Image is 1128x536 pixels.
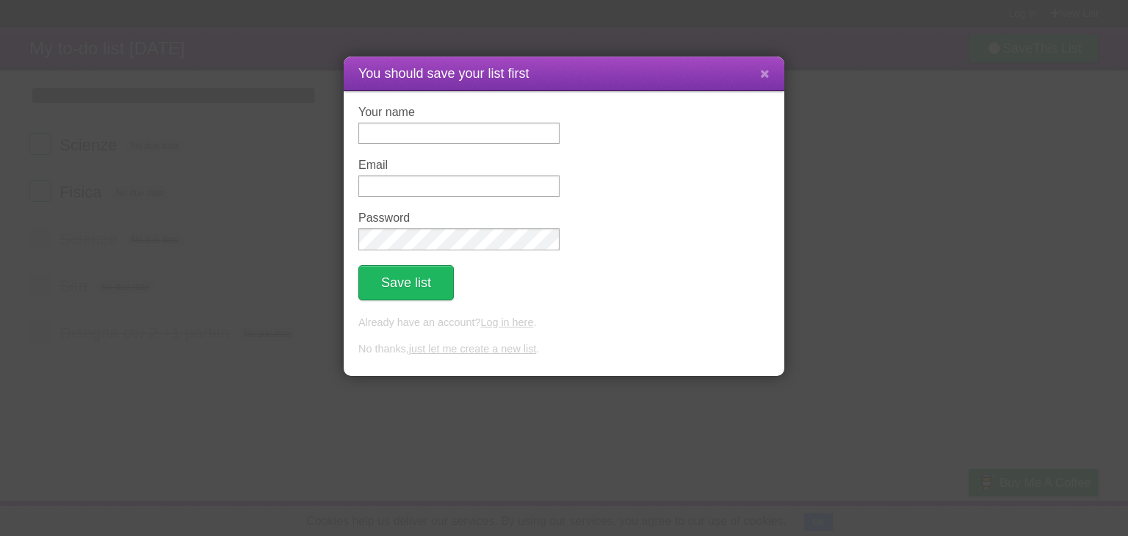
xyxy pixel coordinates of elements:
[358,315,770,331] p: Already have an account? .
[358,265,454,300] button: Save list
[480,316,533,328] a: Log in here
[358,106,560,119] label: Your name
[358,211,560,225] label: Password
[358,64,770,84] h1: You should save your list first
[358,341,770,358] p: No thanks, .
[409,343,537,355] a: just let me create a new list
[358,159,560,172] label: Email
